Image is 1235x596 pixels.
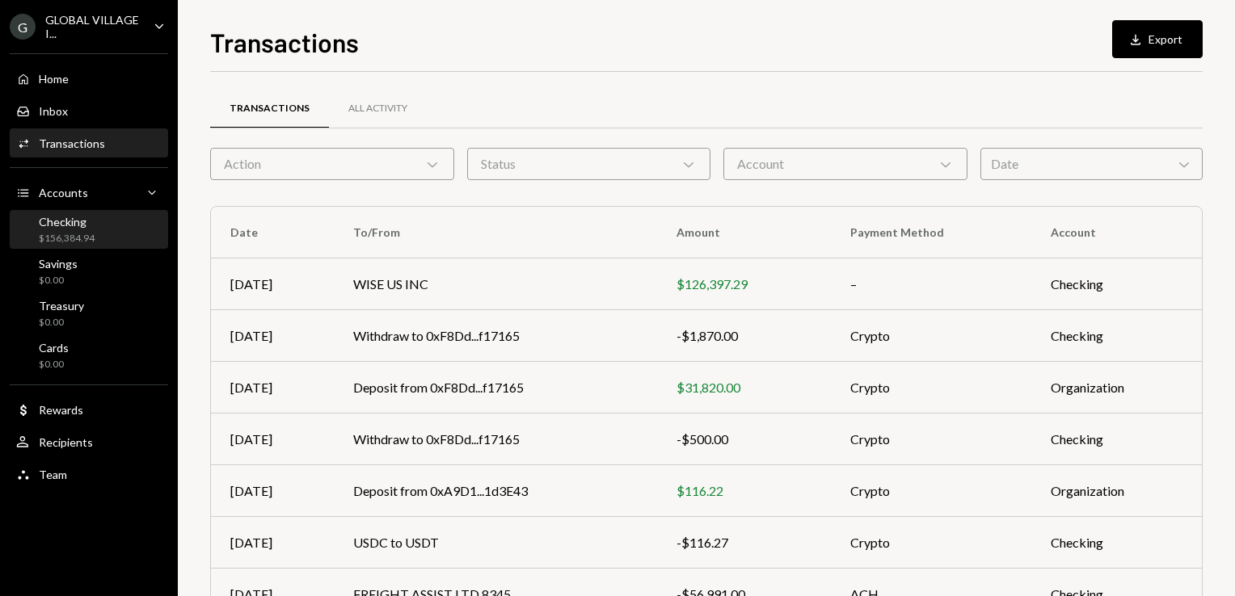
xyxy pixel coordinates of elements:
a: Inbox [10,96,168,125]
div: $31,820.00 [677,378,811,397]
td: Crypto [831,310,1032,362]
td: – [831,258,1032,310]
td: USDC to USDT [334,517,657,569]
div: $156,384.94 [39,232,95,246]
div: [DATE] [230,326,314,346]
td: Deposit from 0xF8Dd...f17165 [334,362,657,413]
a: Recipients [10,427,168,456]
div: [DATE] [230,533,314,552]
td: Organization [1031,465,1202,517]
td: Withdraw to 0xF8Dd...f17165 [334,413,657,465]
div: $0.00 [39,358,69,371]
div: $116.22 [677,481,811,501]
div: Rewards [39,403,83,417]
a: Treasury$0.00 [10,294,168,333]
div: [DATE] [230,378,314,397]
a: All Activity [329,88,427,129]
a: Savings$0.00 [10,252,168,291]
div: All Activity [348,102,407,115]
div: Transactions [230,102,310,115]
a: Accounts [10,178,168,207]
a: Home [10,64,168,93]
div: $0.00 [39,274,78,288]
div: G [10,14,36,40]
div: -$1,870.00 [677,326,811,346]
td: Crypto [831,465,1032,517]
div: Inbox [39,104,68,118]
div: $0.00 [39,316,84,329]
h1: Transactions [210,26,359,58]
div: Date [980,148,1203,180]
td: Withdraw to 0xF8Dd...f17165 [334,310,657,362]
div: GLOBAL VILLAGE I... [45,13,141,40]
div: -$500.00 [677,430,811,449]
div: [DATE] [230,430,314,449]
td: Deposit from 0xA9D1...1d3E43 [334,465,657,517]
td: Checking [1031,258,1202,310]
td: WISE US INC [334,258,657,310]
button: Export [1112,20,1203,58]
td: Crypto [831,517,1032,569]
td: Checking [1031,517,1202,569]
a: Transactions [10,128,168,157]
a: Rewards [10,395,168,424]
a: Transactions [210,88,329,129]
a: Checking$156,384.94 [10,210,168,249]
div: Accounts [39,186,88,199]
a: Cards$0.00 [10,336,168,375]
div: Checking [39,215,95,229]
th: Amount [657,207,831,258]
div: -$116.27 [677,533,811,552]
div: Recipients [39,435,93,449]
div: Transactions [39,136,105,150]
th: Account [1031,207,1202,258]
th: Date [211,207,334,258]
div: Home [39,72,69,86]
td: Organization [1031,362,1202,413]
div: Savings [39,257,78,271]
td: Checking [1031,413,1202,465]
div: [DATE] [230,481,314,501]
div: [DATE] [230,275,314,294]
div: Status [467,148,711,180]
td: Checking [1031,310,1202,362]
div: Treasury [39,299,84,313]
td: Crypto [831,362,1032,413]
td: Crypto [831,413,1032,465]
th: To/From [334,207,657,258]
th: Payment Method [831,207,1032,258]
div: Action [210,148,454,180]
div: Account [723,148,967,180]
div: Cards [39,341,69,355]
div: Team [39,468,67,481]
a: Team [10,460,168,489]
div: $126,397.29 [677,275,811,294]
